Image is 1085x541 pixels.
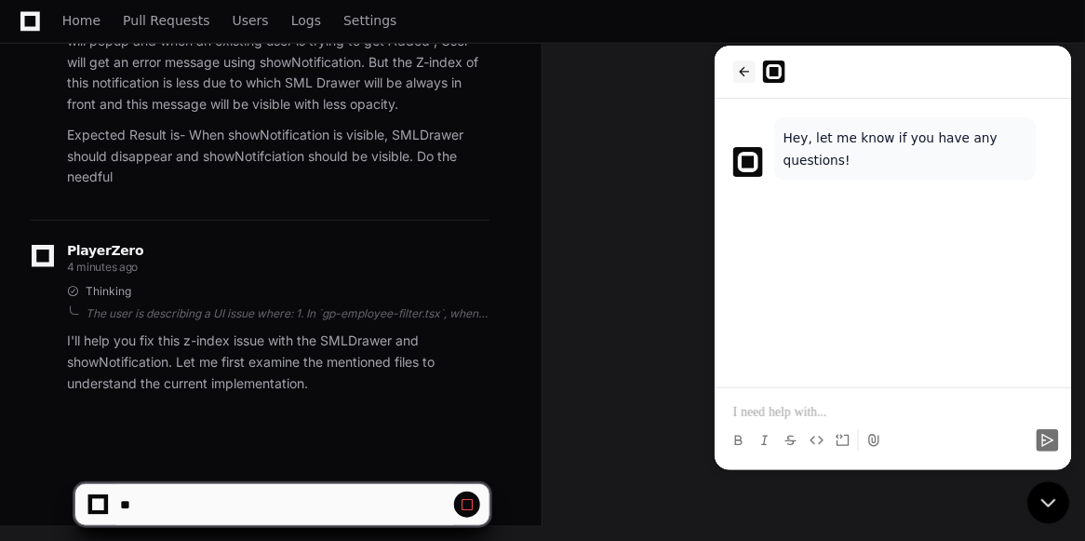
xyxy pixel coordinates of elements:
[62,15,100,26] span: Home
[233,15,269,26] span: Users
[123,15,209,26] span: Pull Requests
[67,125,489,188] p: Expected Result is- When showNotification is visible, SMLDrawer should disappear and showNotifcia...
[67,9,489,115] p: In gp-employee-filter.tsx, when user clicks on Add User, SMLDrawer will popup and when an existin...
[1025,480,1076,530] iframe: Open customer support
[86,284,131,299] span: Thinking
[715,46,1072,470] iframe: Customer support window
[291,15,321,26] span: Logs
[67,260,138,274] span: 4 minutes ago
[67,331,489,394] p: I'll help you fix this z-index issue with the SMLDrawer and showNotification. Let me first examin...
[67,245,143,256] span: PlayerZero
[343,15,396,26] span: Settings
[86,306,489,321] div: The user is describing a UI issue where: 1. In `gp-employee-filter.tsx`, when a user clicks "Add ...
